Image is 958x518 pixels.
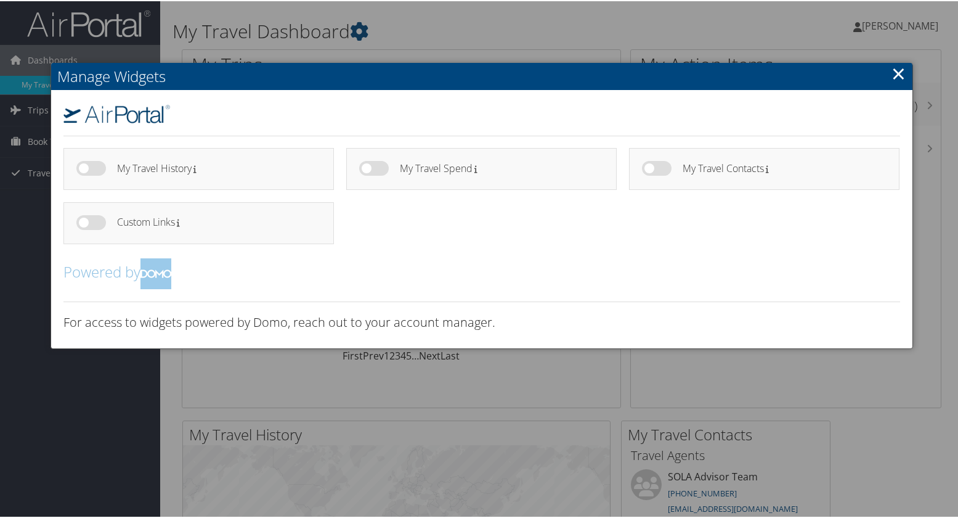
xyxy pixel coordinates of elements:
[63,313,900,330] h3: For access to widgets powered by Domo, reach out to your account manager.
[117,216,312,226] h4: Custom Links
[140,257,171,288] img: domo-logo.png
[51,62,912,89] h2: Manage Widgets
[891,60,906,84] a: Close
[63,104,171,122] img: airportal-logo.png
[683,162,877,173] h4: My Travel Contacts
[400,162,595,173] h4: My Travel Spend
[63,257,900,288] h2: Powered by
[117,162,312,173] h4: My Travel History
